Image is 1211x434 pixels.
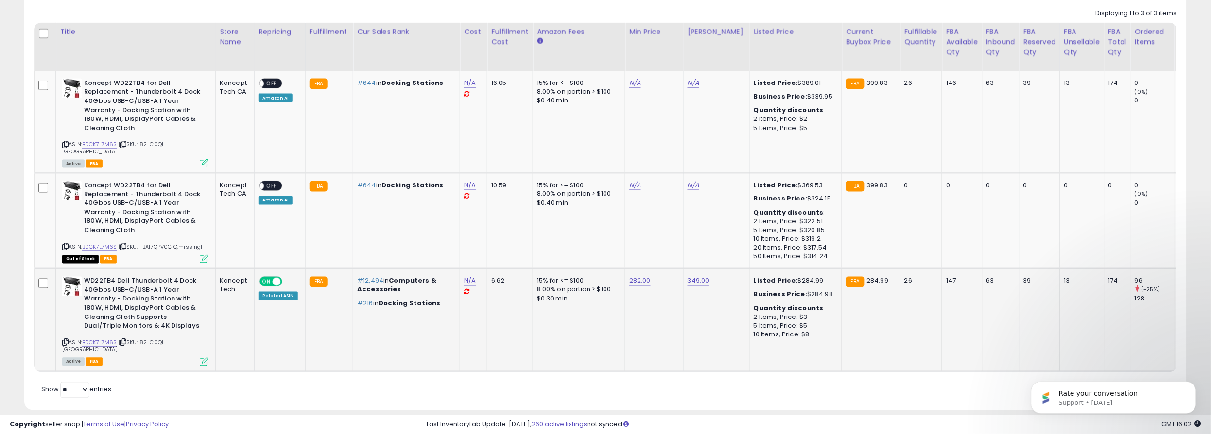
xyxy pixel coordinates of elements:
[754,290,834,299] div: $284.98
[1023,277,1053,285] div: 39
[357,27,456,37] div: Cur Sales Rank
[867,181,888,190] span: 399.83
[904,79,934,87] div: 26
[119,243,203,251] span: | SKU: FBA17QPV0C1Q.missing1
[62,339,166,353] span: | SKU: 82-C0QI-[GEOGRAPHIC_DATA]
[754,92,807,101] b: Business Price:
[357,78,376,87] span: #644
[1064,79,1097,87] div: 13
[1064,27,1100,57] div: FBA Unsellable Qty
[357,299,373,308] span: #216
[754,105,824,115] b: Quantity discounts
[986,79,1012,87] div: 63
[867,78,888,87] span: 399.83
[537,285,618,294] div: 8.00% on portion > $100
[537,295,618,303] div: $0.30 min
[688,276,709,286] a: 349.00
[491,181,525,190] div: 10.59
[754,195,834,203] div: $324.15
[754,322,834,331] div: 5 Items, Price: $5
[491,277,525,285] div: 6.62
[846,277,864,287] small: FBA
[1135,27,1170,47] div: Ordered Items
[62,181,208,262] div: ASIN:
[381,181,443,190] span: Docking Stations
[62,181,82,200] img: 41XAK-LIfpL._SL40_.jpg
[754,78,798,87] b: Listed Price:
[629,181,641,190] a: N/A
[688,27,745,37] div: [PERSON_NAME]
[754,79,834,87] div: $389.01
[464,181,476,190] a: N/A
[754,124,834,133] div: 5 Items, Price: $5
[1108,181,1124,190] div: 0
[537,27,621,37] div: Amazon Fees
[281,278,296,286] span: OFF
[84,181,202,237] b: Koncept WD22TB4 for Dell Replacement - Thunderbolt 4 Dock 40Gbps USB-C/USB-A 1 Year Warranty - Do...
[537,181,618,190] div: 15% for <= $100
[537,79,618,87] div: 15% for <= $100
[867,276,889,285] span: 284.99
[754,304,824,313] b: Quantity discounts
[754,304,834,313] div: :
[381,78,443,87] span: Docking Stations
[357,276,436,294] span: Computers & Accessories
[259,94,293,102] div: Amazon AI
[220,79,247,96] div: Koncept Tech CA
[310,27,349,37] div: Fulfillment
[100,255,117,264] span: FBA
[1142,286,1161,294] small: (-25%)
[754,313,834,322] div: 2 Items, Price: $3
[537,277,618,285] div: 15% for <= $100
[83,419,124,429] a: Terms of Use
[357,181,376,190] span: #644
[1135,190,1148,198] small: (0%)
[86,160,103,168] span: FBA
[464,78,476,88] a: N/A
[464,276,476,286] a: N/A
[537,37,543,46] small: Amazon Fees.
[986,277,1012,285] div: 63
[754,208,824,217] b: Quantity discounts
[84,79,202,135] b: Koncept WD22TB4 for Dell Replacement - Thunderbolt 4 Dock 40Gbps USB-C/USB-A 1 Year Warranty - Do...
[754,106,834,115] div: :
[532,419,587,429] a: 260 active listings
[1017,361,1211,429] iframe: Intercom notifications message
[126,419,169,429] a: Privacy Policy
[491,79,525,87] div: 16.05
[754,92,834,101] div: $339.95
[310,79,328,89] small: FBA
[754,209,834,217] div: :
[1135,295,1174,303] div: 128
[754,235,834,244] div: 10 Items, Price: $319.2
[946,181,974,190] div: 0
[10,419,45,429] strong: Copyright
[537,87,618,96] div: 8.00% on portion > $100
[946,277,974,285] div: 147
[904,181,934,190] div: 0
[62,277,82,296] img: 41XAK-LIfpL._SL40_.jpg
[1023,27,1056,57] div: FBA Reserved Qty
[1135,199,1174,208] div: 0
[1108,27,1127,57] div: FBA Total Qty
[264,182,279,190] span: OFF
[62,358,85,366] span: All listings currently available for purchase on Amazon
[220,181,247,199] div: Koncept Tech CA
[629,27,679,37] div: Min Price
[220,277,247,294] div: Koncept Tech
[1135,181,1174,190] div: 0
[754,226,834,235] div: 5 Items, Price: $320.85
[1135,79,1174,87] div: 0
[986,181,1012,190] div: 0
[754,290,807,299] b: Business Price:
[60,27,211,37] div: Title
[629,276,651,286] a: 282.00
[846,181,864,192] small: FBA
[754,27,838,37] div: Listed Price
[688,181,699,190] a: N/A
[629,78,641,88] a: N/A
[357,277,452,294] p: in
[82,339,117,347] a: B0CK7L7M6S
